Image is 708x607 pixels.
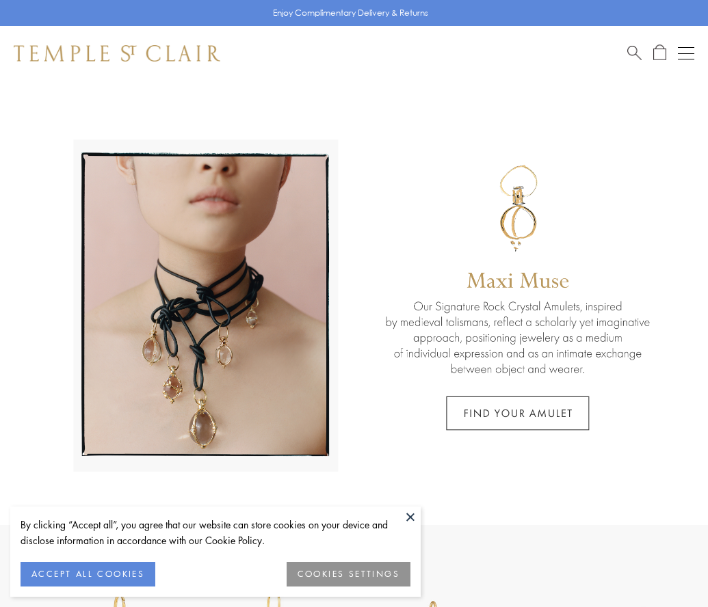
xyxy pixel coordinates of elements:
a: Open Shopping Bag [653,44,666,62]
button: Open navigation [678,45,694,62]
button: ACCEPT ALL COOKIES [21,562,155,586]
a: Search [627,44,642,62]
p: Enjoy Complimentary Delivery & Returns [273,6,428,20]
div: By clicking “Accept all”, you agree that our website can store cookies on your device and disclos... [21,517,410,548]
button: COOKIES SETTINGS [287,562,410,586]
img: Temple St. Clair [14,45,220,62]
